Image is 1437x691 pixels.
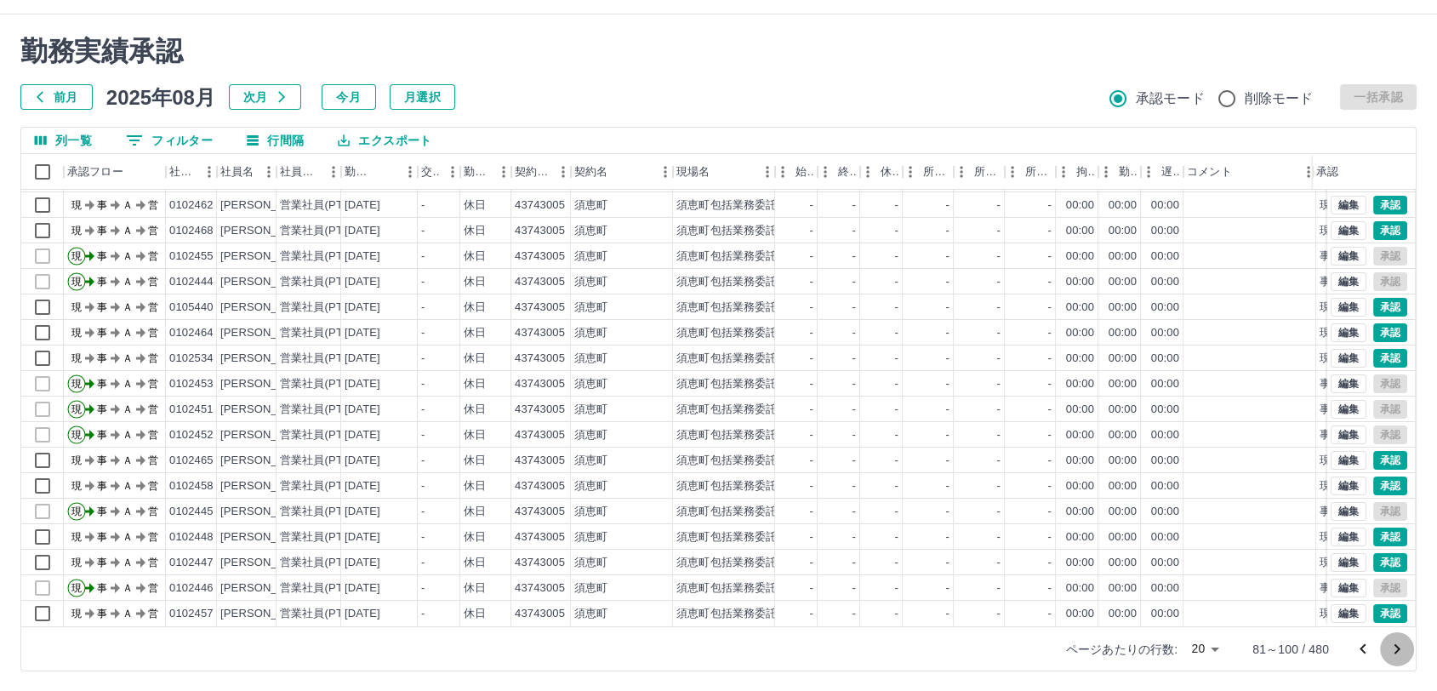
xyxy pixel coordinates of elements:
div: 事務担当者承認待 [1320,274,1409,290]
div: 現場責任者承認待 [1320,300,1409,316]
button: メニュー [1296,159,1321,185]
div: - [810,402,813,418]
button: 前月 [20,84,93,110]
div: [DATE] [345,351,380,367]
div: 承認 [1313,154,1401,190]
div: 00:00 [1151,248,1179,265]
button: メニュー [321,159,346,185]
div: 勤務 [1098,154,1141,190]
div: 社員名 [220,154,254,190]
div: 須恵町包括業務委託（小中学校支援業務） [676,325,889,341]
div: - [997,197,1001,214]
div: 終業 [818,154,860,190]
div: - [853,223,856,239]
div: 営業社員(PT契約) [280,274,369,290]
button: 編集 [1331,451,1366,470]
text: Ａ [123,378,133,390]
div: 須恵町 [574,351,607,367]
div: 休憩 [860,154,903,190]
button: 編集 [1331,579,1366,597]
div: 00:00 [1066,197,1094,214]
div: 00:00 [1109,376,1137,392]
div: - [997,223,1001,239]
button: メニュー [550,159,576,185]
div: 拘束 [1056,154,1098,190]
div: 0102468 [169,223,214,239]
button: 承認 [1373,349,1407,368]
div: 契約名 [574,154,607,190]
div: - [421,300,425,316]
div: 休日 [464,197,486,214]
div: 営業社員(PT契約) [280,300,369,316]
div: 休日 [464,300,486,316]
div: 00:00 [1109,351,1137,367]
div: - [997,325,1001,341]
text: 営 [148,352,158,364]
div: 勤務区分 [460,154,511,190]
div: 須恵町包括業務委託（小中学校支援業務） [676,274,889,290]
div: [PERSON_NAME] [220,300,313,316]
text: Ａ [123,276,133,288]
div: 00:00 [1109,274,1137,290]
div: - [946,325,949,341]
button: 編集 [1331,400,1366,419]
text: 現 [71,301,82,313]
div: - [1048,402,1052,418]
div: [PERSON_NAME] [220,197,313,214]
div: [PERSON_NAME] [220,325,313,341]
button: 次月 [229,84,301,110]
div: 0102451 [169,402,214,418]
div: 須恵町 [574,248,607,265]
div: 0105440 [169,300,214,316]
div: 契約コード [515,154,550,190]
div: [DATE] [345,223,380,239]
div: - [421,248,425,265]
div: 交通費 [418,154,460,190]
div: - [810,248,813,265]
div: - [810,274,813,290]
div: 00:00 [1066,248,1094,265]
text: 現 [71,403,82,415]
div: - [895,402,898,418]
button: 承認 [1373,196,1407,214]
div: - [895,300,898,316]
div: 須恵町包括業務委託（小中学校支援業務） [676,376,889,392]
text: 現 [71,225,82,237]
div: - [810,325,813,341]
div: - [997,351,1001,367]
text: 営 [148,378,158,390]
button: 承認 [1373,477,1407,495]
text: Ａ [123,225,133,237]
div: [PERSON_NAME] [220,248,313,265]
div: 営業社員(PT契約) [280,248,369,265]
div: 00:00 [1151,274,1179,290]
button: 編集 [1331,247,1366,266]
div: 始業 [795,154,814,190]
div: 現場責任者承認待 [1320,351,1409,367]
div: 00:00 [1151,300,1179,316]
div: 社員区分 [280,154,321,190]
div: - [421,223,425,239]
div: 00:00 [1066,274,1094,290]
div: 00:00 [1066,402,1094,418]
div: 43743005 [515,325,565,341]
div: 営業社員(PT契約) [280,402,369,418]
div: 00:00 [1109,300,1137,316]
button: 編集 [1331,196,1366,214]
text: 営 [148,301,158,313]
div: 所定開始 [903,154,954,190]
div: - [997,274,1001,290]
div: - [853,274,856,290]
text: Ａ [123,301,133,313]
div: 00:00 [1066,376,1094,392]
div: - [810,300,813,316]
button: 承認 [1373,298,1407,317]
div: - [1048,376,1052,392]
div: 休日 [464,325,486,341]
div: 遅刻等 [1141,154,1183,190]
div: 須恵町包括業務委託（小中学校支援業務） [676,223,889,239]
div: 00:00 [1151,325,1179,341]
button: メニュー [256,159,282,185]
h2: 勤務実績承認 [20,35,1417,67]
button: 月選択 [390,84,455,110]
